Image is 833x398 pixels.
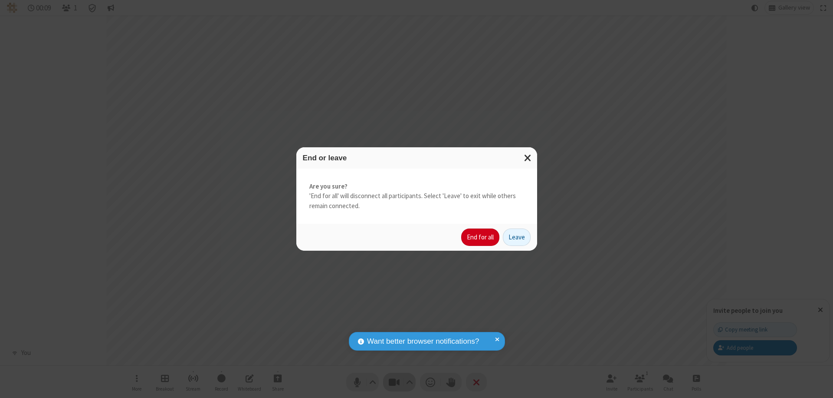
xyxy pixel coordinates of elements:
h3: End or leave [303,154,531,162]
span: Want better browser notifications? [367,336,479,347]
strong: Are you sure? [309,182,524,192]
button: Close modal [519,147,537,169]
button: End for all [461,229,499,246]
button: Leave [503,229,531,246]
div: 'End for all' will disconnect all participants. Select 'Leave' to exit while others remain connec... [296,169,537,224]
